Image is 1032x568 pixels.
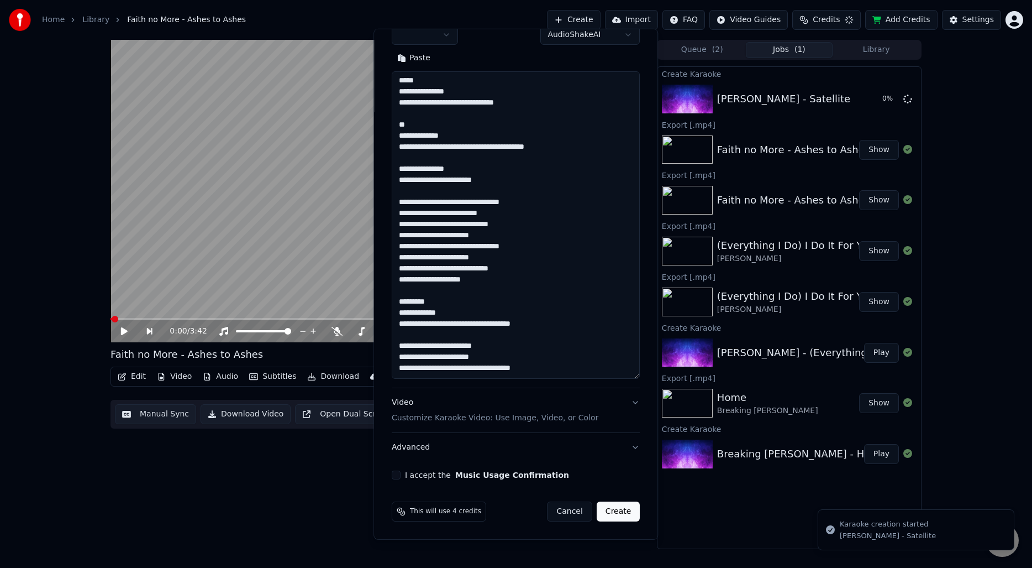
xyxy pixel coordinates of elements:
[410,507,481,516] span: This will use 4 credits
[405,471,569,479] label: I accept the
[547,502,592,522] button: Cancel
[392,13,640,388] div: LyricsProvide song lyrics or select an auto lyrics model
[455,471,569,479] button: I accept the
[392,413,598,424] p: Customize Karaoke Video: Use Image, Video, or Color
[392,433,640,462] button: Advanced
[392,397,598,424] div: Video
[597,502,640,522] button: Create
[392,49,436,67] button: Paste
[392,388,640,432] button: VideoCustomize Karaoke Video: Use Image, Video, or Color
